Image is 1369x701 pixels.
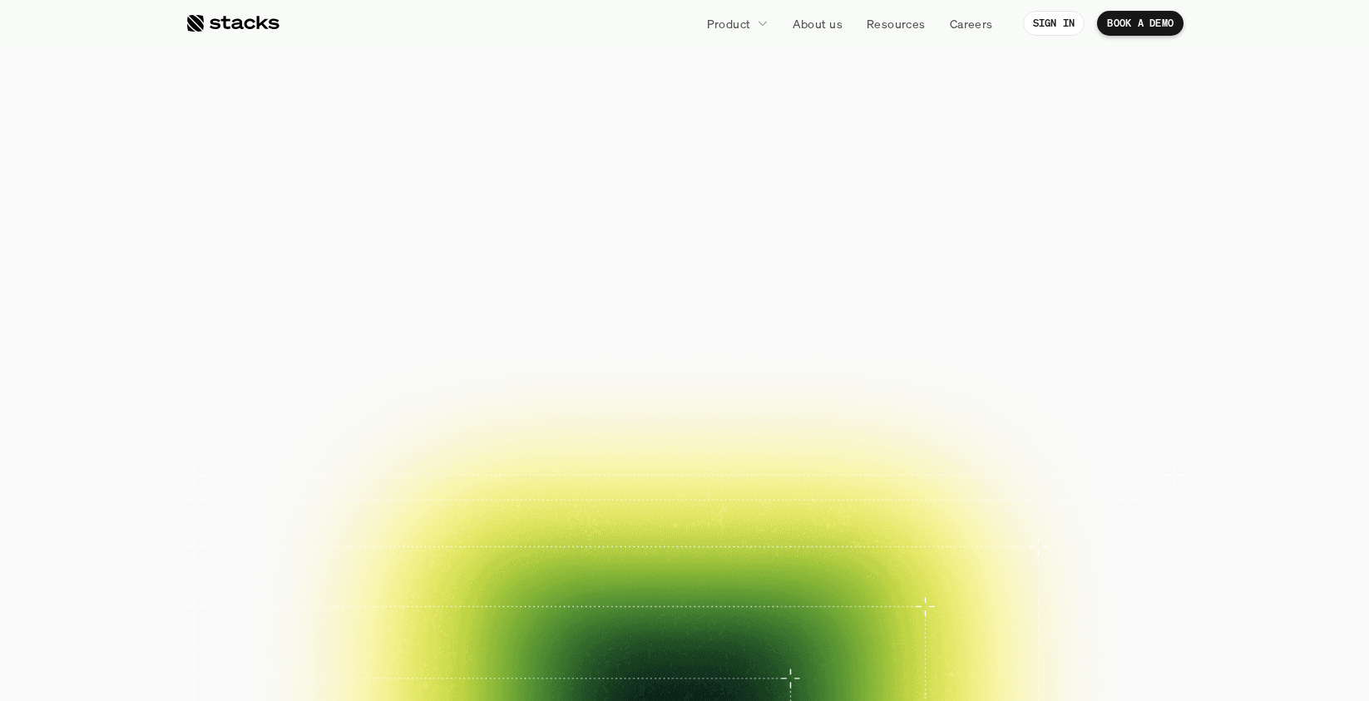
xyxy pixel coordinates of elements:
[519,353,664,393] a: BOOK A DEMO
[547,362,637,384] p: BOOK A DEMO
[524,116,797,187] span: financial
[940,8,1003,38] a: Careers
[707,15,751,32] p: Product
[699,362,822,384] p: EXPLORE PRODUCT
[672,353,850,393] a: EXPLORE PRODUCT
[1033,17,1075,29] p: SIGN IN
[793,15,843,32] p: About us
[487,186,882,258] span: Reimagined.
[857,8,936,38] a: Resources
[1097,11,1184,36] a: BOOK A DEMO
[385,116,511,187] span: The
[783,8,853,38] a: About us
[487,284,882,333] p: Close your books faster, smarter, and risk-free with Stacks, the AI tool for accounting teams.
[1107,17,1174,29] p: BOOK A DEMO
[867,15,926,32] p: Resources
[810,116,984,187] span: close.
[950,15,993,32] p: Careers
[1023,11,1085,36] a: SIGN IN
